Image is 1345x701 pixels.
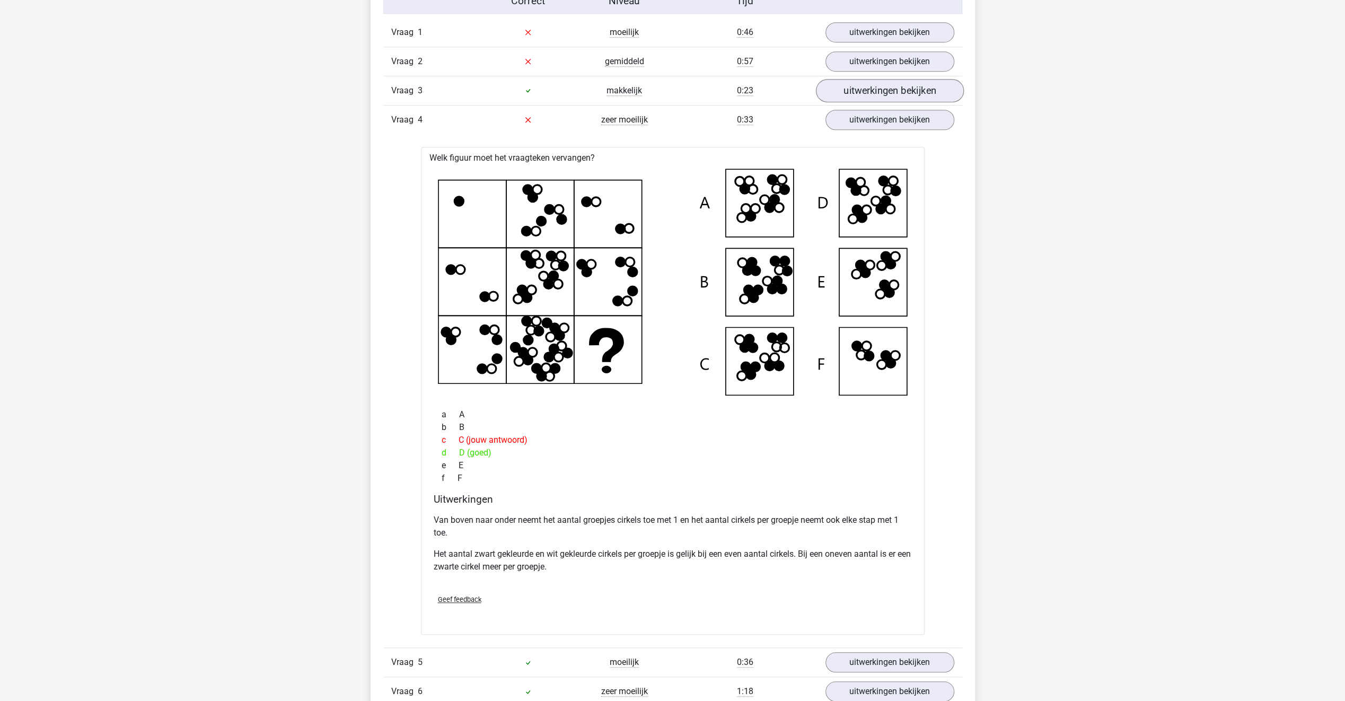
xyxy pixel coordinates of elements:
a: uitwerkingen bekijken [825,652,954,672]
span: 1 [418,27,423,37]
span: 2 [418,56,423,66]
h4: Uitwerkingen [434,493,912,505]
span: moeilijk [610,27,639,38]
a: uitwerkingen bekijken [825,22,954,42]
span: f [442,472,458,485]
span: Geef feedback [438,595,481,603]
span: b [442,421,459,434]
span: 0:33 [737,115,753,125]
span: 3 [418,85,423,95]
span: 0:57 [737,56,753,67]
div: D (goed) [434,446,912,459]
div: Welk figuur moet het vraagteken vervangen? [421,147,925,635]
span: 4 [418,115,423,125]
div: C (jouw antwoord) [434,434,912,446]
p: Het aantal zwart gekleurde en wit gekleurde cirkels per groepje is gelijk bij een even aantal cir... [434,548,912,573]
p: Van boven naar onder neemt het aantal groepjes cirkels toe met 1 en het aantal cirkels per groepj... [434,514,912,539]
div: F [434,472,912,485]
span: moeilijk [610,657,639,668]
span: 6 [418,686,423,696]
div: E [434,459,912,472]
span: 0:36 [737,657,753,668]
a: uitwerkingen bekijken [825,51,954,72]
div: A [434,408,912,421]
span: Vraag [391,84,418,97]
span: Vraag [391,113,418,126]
span: Vraag [391,55,418,68]
span: zeer moeilijk [601,115,648,125]
span: Vraag [391,685,418,698]
span: a [442,408,459,421]
span: 0:46 [737,27,753,38]
span: makkelijk [606,85,642,96]
span: 5 [418,657,423,667]
span: zeer moeilijk [601,686,648,697]
a: uitwerkingen bekijken [825,110,954,130]
div: B [434,421,912,434]
span: Vraag [391,656,418,669]
span: 1:18 [737,686,753,697]
span: 0:23 [737,85,753,96]
span: gemiddeld [605,56,644,67]
span: d [442,446,459,459]
span: Vraag [391,26,418,39]
span: e [442,459,459,472]
a: uitwerkingen bekijken [815,79,963,102]
span: c [442,434,459,446]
